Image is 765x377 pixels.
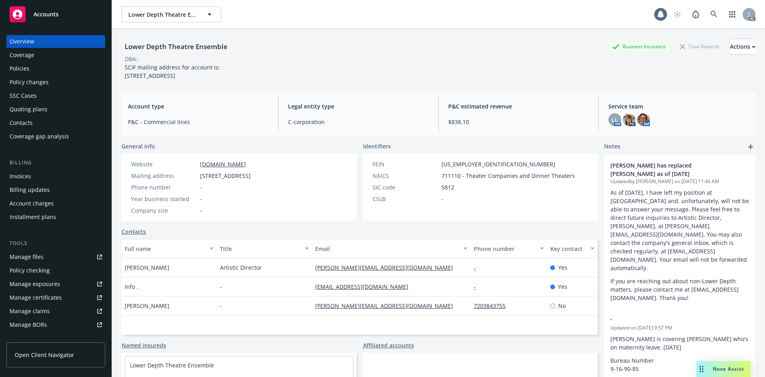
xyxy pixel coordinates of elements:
span: - [610,315,728,323]
div: Business Insurance [608,41,670,51]
div: DBA: - [125,55,139,63]
a: Installment plans [6,211,105,223]
div: Policy checking [10,264,50,277]
a: Policies [6,62,105,75]
div: Manage claims [10,305,50,318]
a: Contacts [6,116,105,129]
span: No [558,302,566,310]
span: Updated by [PERSON_NAME] on [DATE] 11:46 AM [610,178,749,185]
a: Search [706,6,722,22]
div: Drag to move [696,361,706,377]
a: [DOMAIN_NAME] [200,160,246,168]
span: P&C - Commercial lines [128,118,269,126]
div: SSC Cases [10,89,37,102]
span: Info . [125,282,138,291]
p: If you are reaching out about non-Lower Depth matters, please contact me at [EMAIL_ADDRESS][DOMAI... [610,277,749,302]
div: Website [131,160,197,168]
button: Phone number [471,239,547,258]
a: Manage exposures [6,278,105,290]
span: Notes [604,142,620,152]
div: Lower Depth Theatre Ensemble [122,41,231,52]
div: Installment plans [10,211,56,223]
a: Policy checking [6,264,105,277]
div: Title [220,245,300,253]
span: [US_EMPLOYER_IDENTIFICATION_NUMBER] [441,160,555,168]
a: Overview [6,35,105,48]
div: Manage BORs [10,318,47,331]
a: Manage claims [6,305,105,318]
div: Actions [730,39,755,54]
a: - [474,283,482,290]
span: SCIF mailing address for account is: [STREET_ADDRESS] [125,63,222,79]
span: C-corporation [288,118,429,126]
div: Account charges [10,197,54,210]
span: [PERSON_NAME] [125,302,169,310]
a: Contacts [122,227,146,236]
a: Switch app [724,6,740,22]
div: Manage certificates [10,291,62,304]
span: Nova Assist [713,365,744,372]
span: 5812 [441,183,454,191]
a: Invoices [6,170,105,183]
a: Named insureds [122,341,166,349]
a: SSC Cases [6,89,105,102]
a: Quoting plans [6,103,105,116]
a: Account charges [6,197,105,210]
a: Manage BORs [6,318,105,331]
span: - [200,183,202,191]
div: CSLB [373,195,438,203]
p: As of [DATE], I have left my position at [GEOGRAPHIC_DATA] and, unfortunately, will not be able t... [610,188,749,272]
span: Identifiers [363,142,391,150]
div: Phone number [131,183,197,191]
span: $838.10 [448,118,589,126]
span: 711110 - Theater Companies and Dinner Theaters [441,172,575,180]
div: [PERSON_NAME] has replaced [PERSON_NAME] as of [DATE]Updatedby [PERSON_NAME] on [DATE] 11:46 AMAs... [604,155,755,308]
span: Service team [608,102,749,111]
div: Quoting plans [10,103,47,116]
div: Summary of insurance [10,332,70,345]
div: Invoices [10,170,31,183]
span: - [220,282,222,291]
p: [PERSON_NAME] is covering [PERSON_NAME] who's on maternity leave. [DATE] [610,335,749,351]
button: Actions [730,39,755,55]
div: Total Rewards [676,41,724,51]
span: - [441,195,443,203]
span: Lower Depth Theatre Ensemble [128,10,197,19]
span: Accounts [33,11,59,18]
div: Manage exposures [10,278,60,290]
span: [PERSON_NAME] has replaced [PERSON_NAME] as of [DATE] [610,161,728,178]
div: SIC code [373,183,438,191]
div: Contacts [10,116,33,129]
a: Summary of insurance [6,332,105,345]
span: - [220,302,222,310]
span: Account type [128,102,269,111]
a: Accounts [6,3,105,26]
img: photo [637,113,650,126]
div: NAICS [373,172,438,180]
span: [PERSON_NAME] [125,263,169,272]
span: Open Client Navigator [15,351,74,359]
button: Lower Depth Theatre Ensemble [122,6,221,22]
span: LL [612,116,618,124]
div: Billing updates [10,184,50,196]
a: Policy changes [6,76,105,89]
a: add [746,142,755,152]
a: Coverage gap analysis [6,130,105,143]
a: Lower Depth Theatre Ensemble [130,361,214,369]
span: - [200,195,202,203]
span: Legal entity type [288,102,429,111]
div: Coverage gap analysis [10,130,69,143]
button: Email [312,239,471,258]
button: Full name [122,239,217,258]
a: Start snowing [669,6,685,22]
a: [EMAIL_ADDRESS][DOMAIN_NAME] [315,283,415,290]
div: Company size [131,206,197,215]
button: Nova Assist [696,361,751,377]
span: Yes [558,263,567,272]
a: Manage certificates [6,291,105,304]
div: Email [315,245,459,253]
a: - [474,264,482,271]
a: Manage files [6,251,105,263]
a: 7203843755 [474,302,512,310]
button: Key contact [547,239,598,258]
